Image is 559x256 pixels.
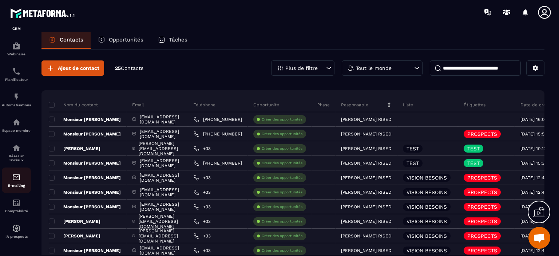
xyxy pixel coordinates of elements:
a: +33 [194,175,211,181]
p: [DATE] 12:46 [520,204,547,209]
a: [PHONE_NUMBER] [194,160,242,166]
a: Tâches [151,32,195,49]
span: Ajout de contact [58,64,99,72]
p: [DATE] 12:47 [520,190,547,195]
p: Créer des opportunités [262,190,302,195]
button: Ajout de contact [41,60,104,76]
p: Monsieur [PERSON_NAME] [49,204,121,210]
a: [PHONE_NUMBER] [194,131,242,137]
img: automations [12,118,21,127]
p: Monsieur [PERSON_NAME] [49,117,121,122]
p: PROSPECTS [467,175,497,180]
p: Automatisations [2,103,31,107]
a: Ouvrir le chat [528,227,550,249]
a: automationsautomationsWebinaire [2,36,31,62]
p: Créer des opportunités [262,161,302,166]
p: [DATE] 15:59 [520,131,547,137]
p: VISION BESOINS [407,175,447,180]
p: E-mailing [2,184,31,188]
p: Monsieur [PERSON_NAME] [49,189,121,195]
p: Monsieur [PERSON_NAME] [49,248,121,253]
p: Planificateur [2,78,31,82]
img: email [12,173,21,182]
p: [PERSON_NAME] RISED [341,190,392,195]
p: Créer des opportunités [262,146,302,151]
a: +33 [194,233,211,239]
p: TEST [407,161,419,166]
p: [PERSON_NAME] RISED [341,175,392,180]
p: Email [132,102,144,108]
p: [PERSON_NAME] [49,218,100,224]
a: +33 [194,218,211,224]
p: Créer des opportunités [262,219,302,224]
p: PROSPECTS [467,233,497,239]
p: Créer des opportunités [262,233,302,239]
p: Réseaux Sociaux [2,154,31,162]
p: Créer des opportunités [262,248,302,253]
p: [PERSON_NAME] [49,146,100,151]
p: [DATE] 12:42 [520,248,547,253]
a: +33 [194,248,211,253]
p: Opportunités [109,36,143,43]
a: automationsautomationsAutomatisations [2,87,31,113]
p: Créer des opportunités [262,131,302,137]
a: +33 [194,146,211,151]
p: [PERSON_NAME] RISED [341,219,392,224]
p: 25 [115,65,143,72]
span: Contacts [121,65,143,71]
a: Contacts [41,32,91,49]
p: Espace membre [2,129,31,133]
p: IA prospects [2,235,31,239]
p: PROSPECTS [467,219,497,224]
p: PROSPECTS [467,131,497,137]
p: Opportunité [253,102,279,108]
a: automationsautomationsEspace membre [2,113,31,138]
p: Responsable [341,102,368,108]
p: TEST [467,146,480,151]
img: automations [12,92,21,101]
p: VISION BESOINS [407,204,447,209]
p: Téléphone [194,102,215,108]
p: Liste [403,102,413,108]
p: Date de création [520,102,556,108]
img: logo [10,7,76,20]
a: Opportunités [91,32,151,49]
img: accountant [12,198,21,207]
p: [PERSON_NAME] RISED [341,117,392,122]
a: social-networksocial-networkRéseaux Sociaux [2,138,31,168]
p: [PERSON_NAME] RISED [341,204,392,209]
p: Webinaire [2,52,31,56]
p: VISION BESOINS [407,248,447,253]
p: Monsieur [PERSON_NAME] [49,175,121,181]
p: [PERSON_NAME] RISED [341,233,392,239]
p: [PERSON_NAME] RISED [341,131,392,137]
p: [DATE] 12:44 [520,233,547,239]
p: VISION BESOINS [407,233,447,239]
p: Contacts [60,36,83,43]
p: Comptabilité [2,209,31,213]
p: [PERSON_NAME] RISED [341,248,392,253]
p: Étiquettes [464,102,485,108]
p: [PERSON_NAME] [49,233,100,239]
p: Monsieur [PERSON_NAME] [49,131,121,137]
p: Nom du contact [49,102,98,108]
a: +33 [194,189,211,195]
p: [PERSON_NAME] RISED [341,146,392,151]
p: [DATE] 12:44 [520,219,547,224]
p: [DATE] 10:12 [520,146,546,151]
p: TEST [467,161,480,166]
p: TEST [407,146,419,151]
a: schedulerschedulerPlanificateur [2,62,31,87]
p: Monsieur [PERSON_NAME] [49,160,121,166]
p: Créer des opportunités [262,204,302,209]
p: CRM [2,27,31,31]
img: automations [12,42,21,50]
a: [PHONE_NUMBER] [194,117,242,122]
p: Créer des opportunités [262,175,302,180]
p: Tout le monde [356,66,392,71]
img: social-network [12,143,21,152]
p: VISION BESOINS [407,190,447,195]
p: [DATE] 15:31 [520,161,546,166]
p: Plus de filtre [285,66,318,71]
p: Créer des opportunités [262,117,302,122]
